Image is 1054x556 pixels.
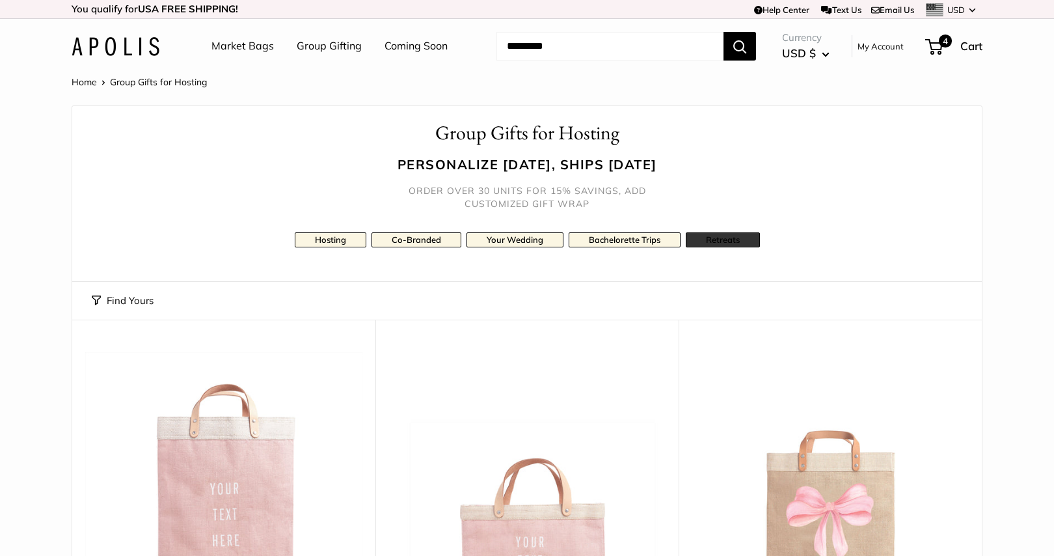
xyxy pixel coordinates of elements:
[466,232,563,247] a: Your Wedding
[782,46,816,60] span: USD $
[92,155,962,174] h3: Personalize [DATE], ships [DATE]
[686,232,760,247] a: Retreats
[569,232,681,247] a: Bachelorette Trips
[782,43,830,64] button: USD $
[397,184,657,210] h5: Order over 30 units for 15% savings, add customized gift wrap
[297,36,362,56] a: Group Gifting
[754,5,809,15] a: Help Center
[871,5,914,15] a: Email Us
[372,232,461,247] a: Co-Branded
[72,74,207,90] nav: Breadcrumb
[72,37,159,56] img: Apolis
[211,36,274,56] a: Market Bags
[947,5,965,15] span: USD
[821,5,861,15] a: Text Us
[138,3,238,15] strong: USA FREE SHIPPING!
[723,32,756,61] button: Search
[72,76,97,88] a: Home
[385,36,448,56] a: Coming Soon
[858,38,904,54] a: My Account
[92,292,154,310] button: Find Yours
[939,35,952,48] span: 4
[496,32,723,61] input: Search...
[960,39,982,53] span: Cart
[110,76,207,88] span: Group Gifts for Hosting
[92,119,962,147] h1: Group Gifts for Hosting
[926,36,982,57] a: 4 Cart
[295,232,366,247] a: Hosting
[782,29,830,47] span: Currency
